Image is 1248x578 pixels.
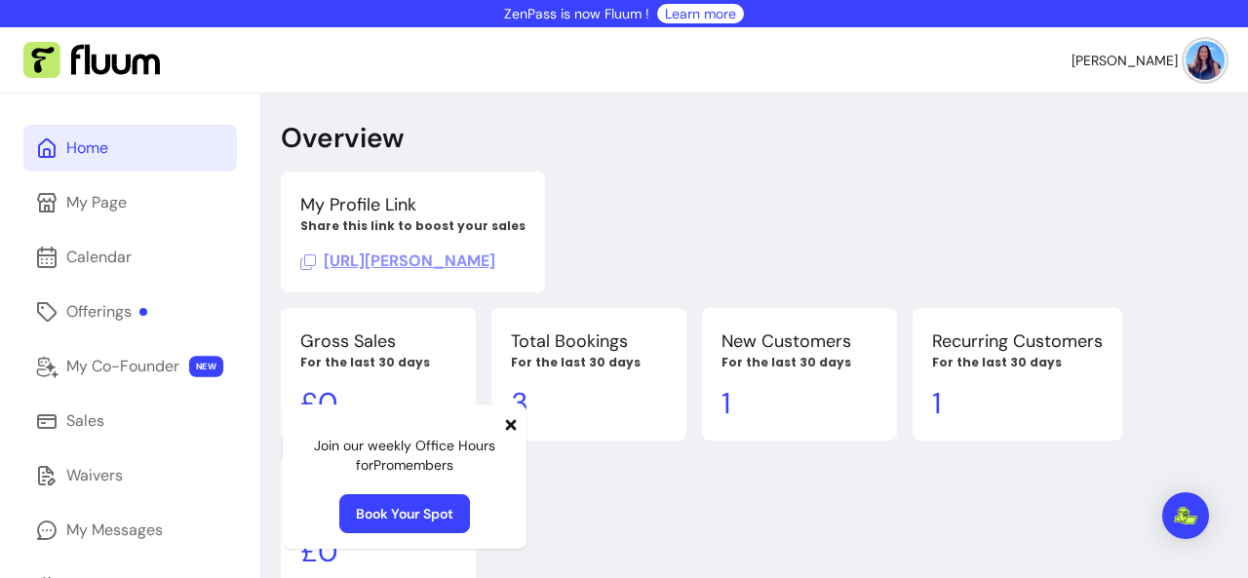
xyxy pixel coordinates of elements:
[1162,492,1209,539] div: Open Intercom Messenger
[23,452,237,499] a: Waivers
[932,355,1103,370] p: For the last 30 days
[339,494,470,533] a: Book Your Spot
[1186,41,1225,80] img: avatar
[23,398,237,444] a: Sales
[66,246,132,269] div: Calendar
[721,386,877,421] p: 1
[23,343,237,390] a: My Co-Founder NEW
[932,328,1103,355] p: Recurring Customers
[298,436,511,475] p: Join our weekly Office Hours for Pro members
[665,4,736,23] a: Learn more
[511,328,667,355] p: Total Bookings
[23,507,237,554] a: My Messages
[511,355,667,370] p: For the last 30 days
[300,218,526,234] p: Share this link to boost your sales
[66,409,104,433] div: Sales
[300,328,456,355] p: Gross Sales
[1072,51,1178,70] span: [PERSON_NAME]
[300,534,456,569] p: £ 0
[281,121,404,156] p: Overview
[300,250,495,271] span: Click to copy
[66,519,163,542] div: My Messages
[932,386,1103,421] p: 1
[23,42,160,79] img: Fluum Logo
[66,136,108,160] div: Home
[300,191,526,218] p: My Profile Link
[23,179,237,226] a: My Page
[23,125,237,172] a: Home
[23,289,237,335] a: Offerings
[721,328,877,355] p: New Customers
[504,4,649,23] p: ZenPass is now Fluum !
[66,300,147,324] div: Offerings
[66,191,127,214] div: My Page
[300,355,456,370] p: For the last 30 days
[189,356,223,377] span: NEW
[300,386,456,421] p: £ 0
[23,234,237,281] a: Calendar
[1072,41,1225,80] button: avatar[PERSON_NAME]
[511,386,667,421] p: 3
[721,355,877,370] p: For the last 30 days
[66,464,123,487] div: Waivers
[66,355,179,378] div: My Co-Founder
